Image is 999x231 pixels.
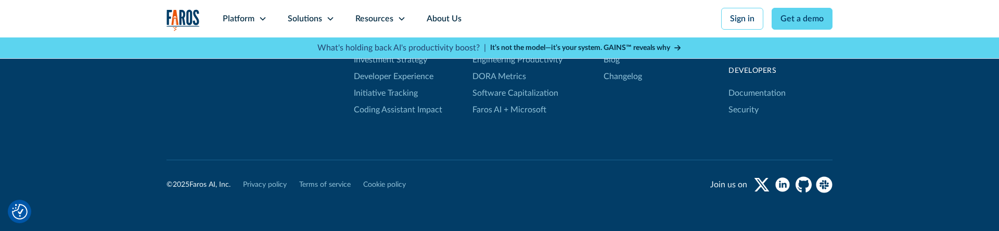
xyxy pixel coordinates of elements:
[753,176,770,193] a: twitter
[472,68,526,85] a: DORA Metrics
[772,8,832,30] a: Get a demo
[363,179,406,190] a: Cookie policy
[354,101,442,118] a: Coding Assistant Impact
[604,52,620,68] a: Blog
[472,85,558,101] a: Software Capitalization
[317,42,486,54] p: What's holding back AI's productivity boost? |
[728,101,759,118] a: Security
[728,66,832,76] div: Developers
[243,179,287,190] a: Privacy policy
[173,181,189,188] span: 2025
[299,179,351,190] a: Terms of service
[710,178,747,191] div: Join us on
[12,204,28,220] button: Cookie Settings
[604,68,642,85] a: Changelog
[472,52,562,68] a: Engineering Productivity
[223,12,254,25] div: Platform
[816,176,832,193] a: slack community
[795,176,812,193] a: github
[355,12,393,25] div: Resources
[490,43,682,54] a: It’s not the model—it’s your system. GAINS™ reveals why
[166,9,200,31] a: home
[774,176,791,193] a: linkedin
[12,204,28,220] img: Revisit consent button
[354,68,433,85] a: Developer Experience
[288,12,322,25] div: Solutions
[354,85,418,101] a: Initiative Tracking
[721,8,763,30] a: Sign in
[166,9,200,31] img: Logo of the analytics and reporting company Faros.
[728,85,786,101] a: Documentation
[472,101,546,118] a: Faros AI + Microsoft
[354,52,427,68] a: Investment Strategy
[166,179,230,190] div: © Faros AI, Inc.
[490,44,670,52] strong: It’s not the model—it’s your system. GAINS™ reveals why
